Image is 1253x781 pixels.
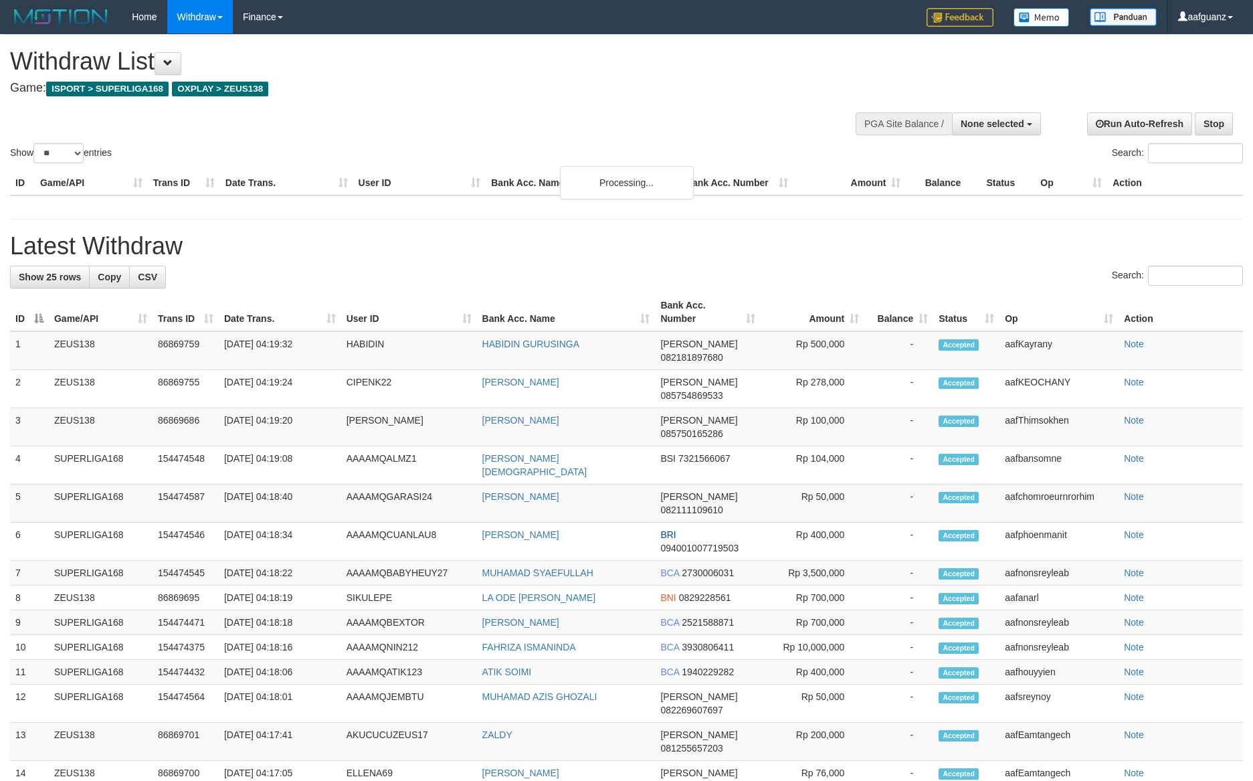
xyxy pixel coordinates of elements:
a: Note [1124,592,1144,603]
td: [DATE] 04:18:22 [219,561,341,586]
td: SUPERLIGA168 [49,635,153,660]
span: Copy 7321566067 to clipboard [678,453,731,464]
td: [DATE] 04:19:20 [219,408,341,446]
td: 154474548 [153,446,219,485]
a: Note [1124,377,1144,387]
td: - [864,660,933,685]
td: Rp 700,000 [761,586,864,610]
span: [PERSON_NAME] [660,377,737,387]
button: None selected [952,112,1041,135]
a: Note [1124,691,1144,702]
td: Rp 500,000 [761,331,864,370]
td: SUPERLIGA168 [49,685,153,723]
span: Copy 081255657203 to clipboard [660,743,722,754]
th: ID: activate to sort column descending [10,293,49,331]
td: 86869701 [153,723,219,761]
td: Rp 10,000,000 [761,635,864,660]
td: 1 [10,331,49,370]
a: Note [1124,667,1144,677]
td: [DATE] 04:18:16 [219,635,341,660]
td: ZEUS138 [49,408,153,446]
h4: Game: [10,82,822,95]
td: [DATE] 04:17:41 [219,723,341,761]
td: aafKEOCHANY [999,370,1119,408]
td: 154474545 [153,561,219,586]
td: 9 [10,610,49,635]
th: Status: activate to sort column ascending [933,293,999,331]
a: [PERSON_NAME][DEMOGRAPHIC_DATA] [482,453,587,477]
img: panduan.png [1090,8,1157,26]
td: aafbansomne [999,446,1119,485]
td: SIKULEPE [341,586,477,610]
a: [PERSON_NAME] [482,377,559,387]
span: [PERSON_NAME] [660,729,737,740]
td: 154474587 [153,485,219,523]
td: SUPERLIGA168 [49,485,153,523]
td: AAAAMQJEMBTU [341,685,477,723]
td: 2 [10,370,49,408]
td: 154474432 [153,660,219,685]
td: 86869755 [153,370,219,408]
span: BCA [660,617,679,628]
a: Run Auto-Refresh [1087,112,1192,135]
label: Show entries [10,143,112,163]
td: Rp 400,000 [761,523,864,561]
span: Copy [98,272,121,282]
td: - [864,586,933,610]
th: User ID: activate to sort column ascending [341,293,477,331]
td: ZEUS138 [49,331,153,370]
a: HABIDIN GURUSINGA [482,339,579,349]
td: Rp 100,000 [761,408,864,446]
span: BRI [660,529,676,540]
td: - [864,485,933,523]
span: ISPORT > SUPERLIGA168 [46,82,169,96]
a: Note [1124,529,1144,540]
td: aafnonsreyleab [999,561,1119,586]
a: MUHAMAD AZIS GHOZALI [482,691,597,702]
span: Accepted [939,768,979,780]
span: Accepted [939,730,979,742]
td: 5 [10,485,49,523]
td: 6 [10,523,49,561]
td: aafhouyyien [999,660,1119,685]
span: Copy 094001007719503 to clipboard [660,543,739,553]
span: Accepted [939,530,979,541]
label: Search: [1112,266,1243,286]
a: Note [1124,339,1144,349]
th: Bank Acc. Number: activate to sort column ascending [655,293,761,331]
td: Rp 700,000 [761,610,864,635]
a: [PERSON_NAME] [482,617,559,628]
td: - [864,523,933,561]
span: BCA [660,568,679,578]
td: aafnonsreyleab [999,635,1119,660]
span: Accepted [939,692,979,703]
td: 86869759 [153,331,219,370]
span: CSV [138,272,157,282]
td: SUPERLIGA168 [49,660,153,685]
td: CIPENK22 [341,370,477,408]
img: Feedback.jpg [927,8,993,27]
td: - [864,331,933,370]
td: AAAAMQNIN212 [341,635,477,660]
span: Accepted [939,593,979,604]
span: Copy 082269607697 to clipboard [660,705,722,715]
span: Accepted [939,377,979,389]
span: Accepted [939,642,979,654]
label: Search: [1112,143,1243,163]
td: Rp 104,000 [761,446,864,485]
a: Stop [1195,112,1233,135]
a: Show 25 rows [10,266,90,288]
span: OXPLAY > ZEUS138 [172,82,268,96]
td: 8 [10,586,49,610]
td: - [864,635,933,660]
a: ZALDY [482,729,512,740]
th: Balance [906,171,981,195]
a: Copy [89,266,130,288]
td: 13 [10,723,49,761]
td: AKUCUCUZEUS17 [341,723,477,761]
td: [DATE] 04:19:32 [219,331,341,370]
span: Accepted [939,492,979,503]
th: ID [10,171,35,195]
td: 86869695 [153,586,219,610]
td: Rp 50,000 [761,485,864,523]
